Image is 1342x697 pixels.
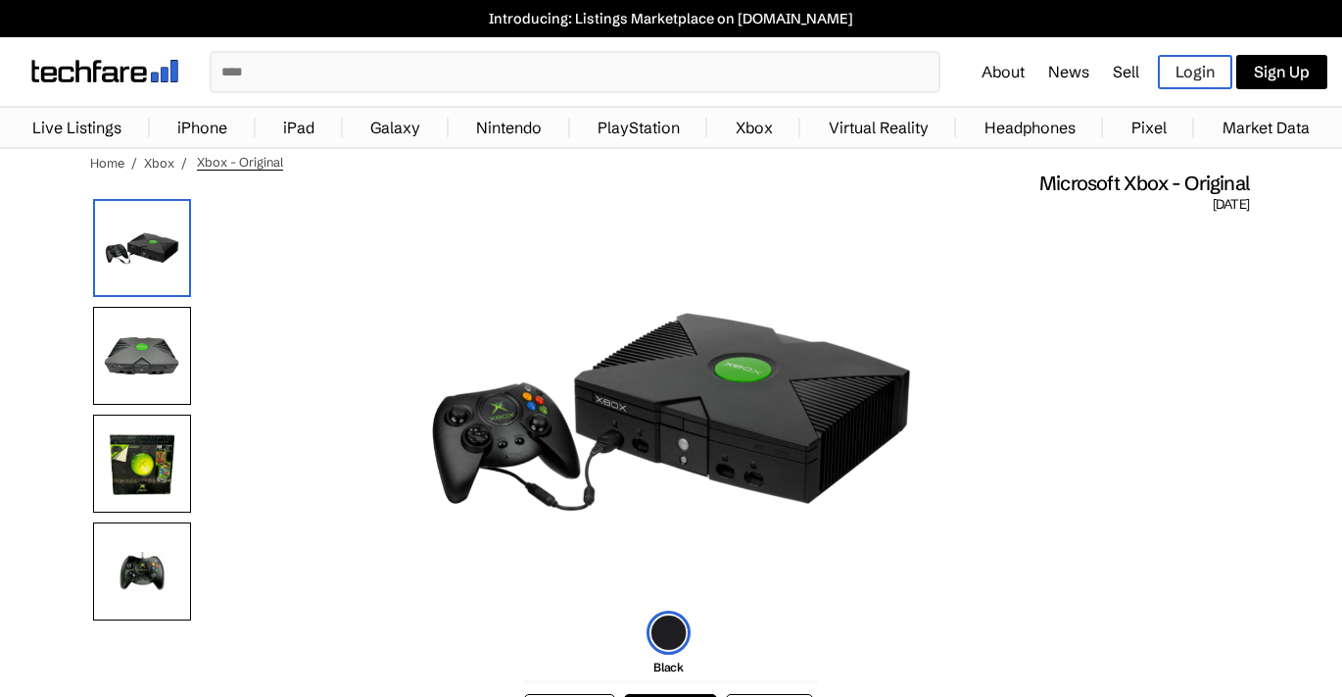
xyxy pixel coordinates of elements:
[1039,171,1249,196] span: Microsoft Xbox - Original
[653,660,683,674] span: Black
[144,155,174,171] a: Xbox
[360,108,430,147] a: Galaxy
[10,10,1332,27] a: Introducing: Listings Marketplace on [DOMAIN_NAME]
[93,307,191,405] img: Top
[426,214,916,606] img: Microsoft Xbox
[1122,108,1176,147] a: Pixel
[982,62,1025,81] a: About
[93,199,191,297] img: Microsoft Xbox 360
[93,415,191,513] img: Box
[23,108,131,147] a: Live Listings
[90,155,124,171] a: Home
[1236,55,1327,89] a: Sign Up
[1113,62,1139,81] a: Sell
[1158,55,1232,89] a: Login
[1213,108,1319,147] a: Market Data
[819,108,938,147] a: Virtual Reality
[1213,196,1249,214] span: [DATE]
[93,523,191,621] img: Controller
[726,108,783,147] a: Xbox
[197,154,283,171] span: Xbox - Original
[131,155,137,171] span: /
[975,108,1085,147] a: Headphones
[168,108,237,147] a: iPhone
[647,611,691,655] img: black-icon
[31,60,178,82] img: techfare logo
[1048,62,1089,81] a: News
[588,108,690,147] a: PlayStation
[466,108,551,147] a: Nintendo
[181,155,187,171] span: /
[273,108,324,147] a: iPad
